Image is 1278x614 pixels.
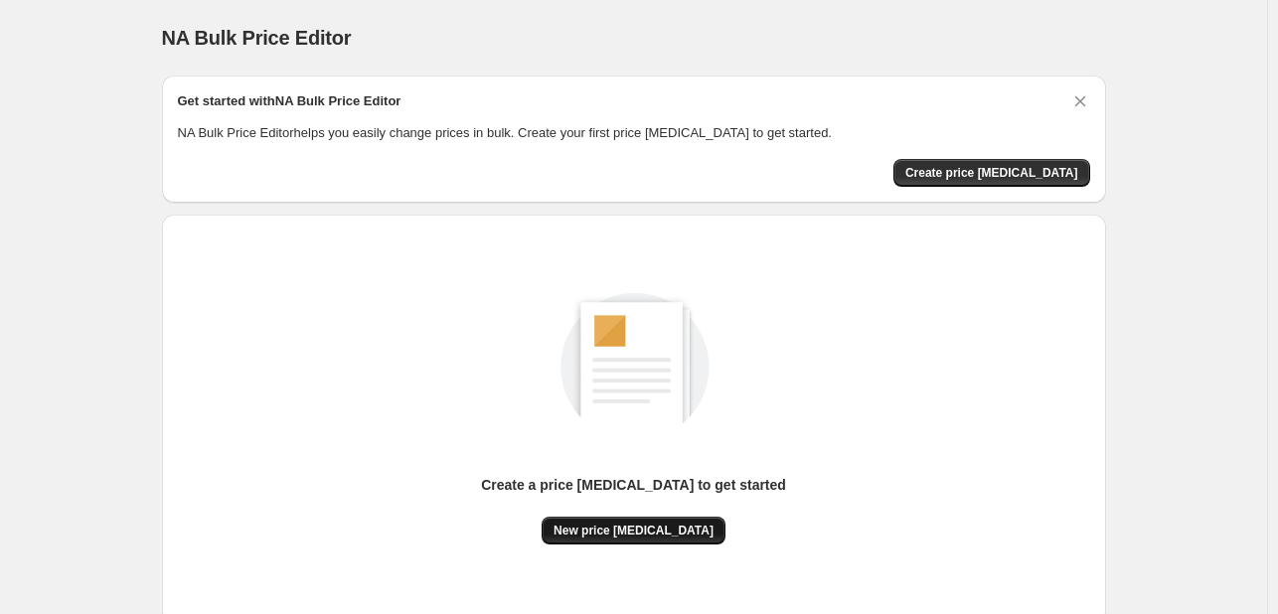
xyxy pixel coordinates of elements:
[178,91,401,111] h2: Get started with NA Bulk Price Editor
[178,123,1090,143] p: NA Bulk Price Editor helps you easily change prices in bulk. Create your first price [MEDICAL_DAT...
[905,165,1078,181] span: Create price [MEDICAL_DATA]
[893,159,1090,187] button: Create price change job
[481,475,786,495] p: Create a price [MEDICAL_DATA] to get started
[162,27,352,49] span: NA Bulk Price Editor
[1070,91,1090,111] button: Dismiss card
[542,517,725,544] button: New price [MEDICAL_DATA]
[554,523,714,538] span: New price [MEDICAL_DATA]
